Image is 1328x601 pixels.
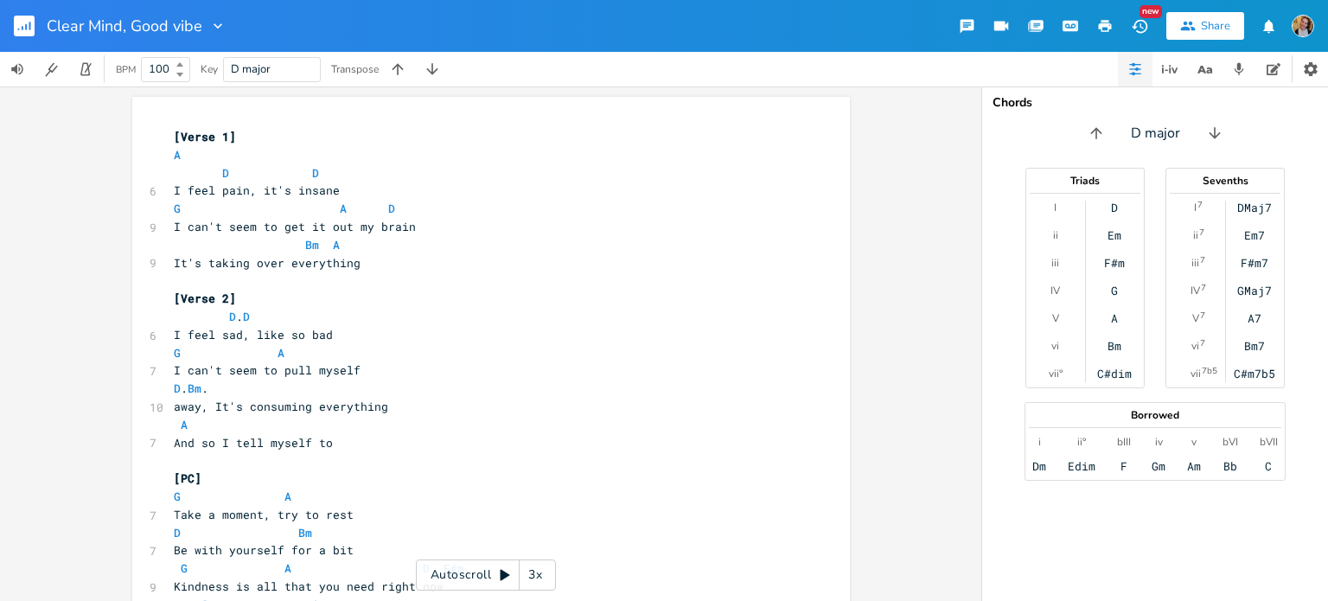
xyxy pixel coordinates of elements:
[305,237,319,253] span: Bm
[1117,435,1131,449] div: bIII
[174,435,333,451] span: And so I tell myself to
[1193,228,1198,242] div: ii
[1191,284,1200,297] div: IV
[174,507,354,522] span: Take a moment, try to rest
[1111,201,1118,214] div: D
[1237,284,1272,297] div: GMaj7
[1201,18,1230,34] div: Share
[174,327,333,342] span: I feel sad, like so bad
[174,489,181,504] span: G
[284,489,291,504] span: A
[174,291,236,306] span: [Verse 2]
[174,380,181,396] span: D
[1191,339,1199,353] div: vi
[1051,339,1059,353] div: vi
[181,560,188,576] span: G
[174,309,250,324] span: .
[1051,256,1059,270] div: iii
[243,309,250,324] span: D
[174,380,208,396] span: . .
[1131,124,1180,144] span: D major
[1111,311,1118,325] div: A
[1199,226,1204,240] sup: 7
[174,255,361,271] span: It's taking over everything
[1201,281,1206,295] sup: 7
[174,201,181,216] span: G
[1200,309,1205,323] sup: 7
[1054,201,1057,214] div: I
[1108,339,1121,353] div: Bm
[1068,459,1095,473] div: Edim
[1192,311,1199,325] div: V
[1053,228,1058,242] div: ii
[1122,10,1157,42] button: New
[174,579,444,594] span: Kindness is all that you need right now
[1097,367,1132,380] div: C#dim
[1104,256,1125,270] div: F#m
[1155,435,1163,449] div: iv
[1241,256,1268,270] div: F#m7
[174,525,181,540] span: D
[1166,12,1244,40] button: Share
[1108,228,1121,242] div: Em
[388,201,395,216] span: D
[1260,435,1278,449] div: bVII
[1120,459,1127,473] div: F
[1140,5,1162,18] div: New
[333,237,340,253] span: A
[1038,435,1041,449] div: i
[1077,435,1086,449] div: ii°
[201,64,218,74] div: Key
[1248,311,1261,325] div: A7
[1223,435,1238,449] div: bVI
[47,18,202,34] span: Clear Mind, Good vibe
[1223,459,1237,473] div: Bb
[1191,256,1199,270] div: iii
[1244,339,1265,353] div: Bm7
[174,147,181,163] span: A
[174,182,340,198] span: I feel pain, it's insane
[116,65,136,74] div: BPM
[174,345,181,361] span: G
[331,64,379,74] div: Transpose
[231,61,271,77] span: D major
[312,165,319,181] span: D
[298,525,312,540] span: Bm
[1265,459,1272,473] div: C
[1026,176,1144,186] div: Triads
[340,201,347,216] span: A
[174,219,416,234] span: I can't seem to get it out my brain
[1292,15,1314,37] img: Kirsty Knell
[1194,201,1197,214] div: I
[174,399,388,414] span: away, It's consuming everything
[1191,367,1201,380] div: vii
[174,470,201,486] span: [PC]
[1200,253,1205,267] sup: 7
[1049,367,1063,380] div: vii°
[1202,364,1217,378] sup: 7b5
[416,559,556,591] div: Autoscroll
[1052,311,1059,325] div: V
[284,560,291,576] span: A
[520,559,551,591] div: 3x
[1111,284,1118,297] div: G
[188,380,201,396] span: Bm
[229,309,236,324] span: D
[1244,228,1265,242] div: Em7
[222,165,229,181] span: D
[1166,176,1284,186] div: Sevenths
[1191,435,1197,449] div: v
[1197,198,1203,212] sup: 7
[1152,459,1165,473] div: Gm
[1025,410,1285,420] div: Borrowed
[174,542,354,558] span: Be with yourself for a bit
[1050,284,1060,297] div: IV
[993,97,1318,109] div: Chords
[174,129,236,144] span: [Verse 1]
[174,362,361,378] span: I can't seem to pull myself
[1200,336,1205,350] sup: 7
[278,345,284,361] span: A
[181,417,188,432] span: A
[1032,459,1046,473] div: Dm
[1187,459,1201,473] div: Am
